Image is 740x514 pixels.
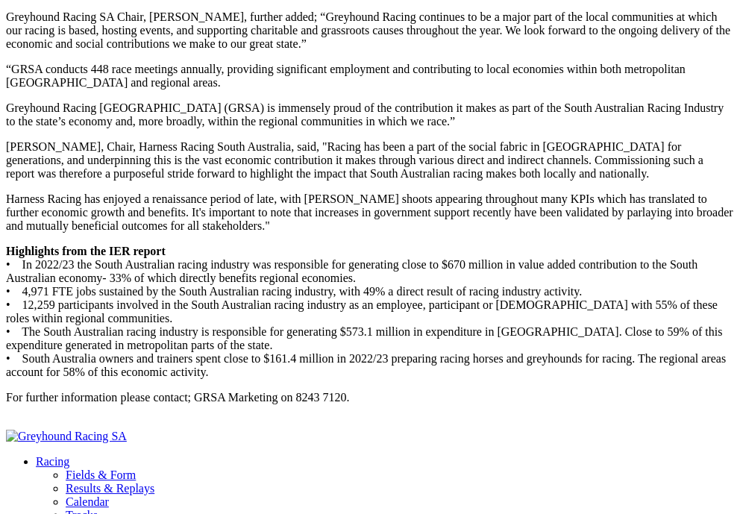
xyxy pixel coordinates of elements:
img: Greyhound Racing SA [6,430,127,443]
p: Greyhound Racing [GEOGRAPHIC_DATA] (GRSA) is immensely proud of the contribution it makes as part... [6,101,734,128]
p: • In 2022/23 the South Australian racing industry was responsible for generating close to $670 mi... [6,245,734,379]
p: For further information please contact; GRSA Marketing on 8243 7120. [6,391,734,418]
a: Calendar [66,495,109,508]
p: Harness Racing has enjoyed a renaissance period of late, with [PERSON_NAME] shoots appearing thro... [6,192,734,233]
strong: Highlights from the IER report [6,245,166,257]
a: Results & Replays [66,482,154,495]
a: Racing [36,455,69,468]
p: [PERSON_NAME], Chair, Harness Racing South Australia, said, "Racing has been a part of the social... [6,140,734,181]
p: “GRSA conducts 448 race meetings annually, providing significant employment and contributing to l... [6,63,734,90]
a: Fields & Form [66,468,136,481]
p: Greyhound Racing SA Chair, [PERSON_NAME], further added; “Greyhound Racing continues to be a majo... [6,10,734,51]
